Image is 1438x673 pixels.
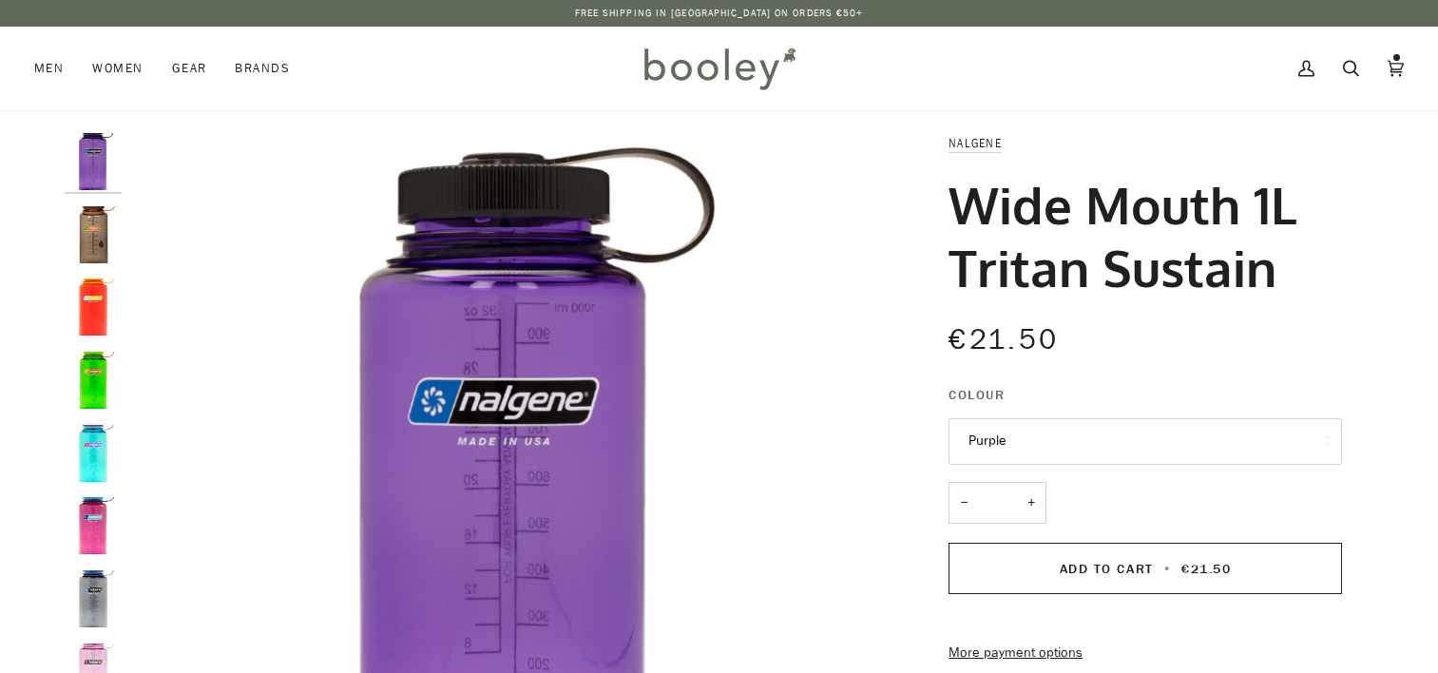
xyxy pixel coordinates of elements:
a: Men [34,27,78,110]
input: Quantity [949,482,1046,525]
span: Women [92,59,143,78]
span: Add to Cart [1060,560,1154,578]
span: Gear [172,59,207,78]
button: − [949,482,979,525]
span: • [1159,560,1177,578]
a: Gear [158,27,221,110]
img: Nalgene Wide Mouth 1L Tritan Sustain Surfer - Booley Galway [65,425,122,482]
img: Nalgene Wide Mouth 1L Tritan Sustain Melon Ball - Booley Galway [65,352,122,409]
img: Nalgene Wide Mouth 1L Tritan Sustain Woodsman - Booley Galway [65,206,122,263]
img: Nalgene Wide Mouth 1L Tritan Sustain Electric Magenda - Booley Galway [65,497,122,554]
a: Women [78,27,157,110]
button: Purple [949,418,1342,465]
h1: Wide Mouth 1L Tritan Sustain [949,173,1328,298]
img: Booley [636,41,802,96]
span: €21.50 [1181,560,1231,578]
span: €21.50 [949,320,1059,359]
span: Colour [949,385,1005,405]
p: Free Shipping in [GEOGRAPHIC_DATA] on Orders €50+ [575,6,864,21]
span: Brands [235,59,290,78]
a: More payment options [949,643,1342,663]
button: + [1016,482,1046,525]
span: Men [34,59,64,78]
button: Add to Cart • €21.50 [949,543,1342,594]
a: Nalgene [949,135,1002,151]
a: Brands [220,27,304,110]
img: Nalgene Wide Mouth 1L Tritan Sustain Purple - Booley Galway [65,133,122,190]
img: Nalgene Wide Mouth 1L Tritan Sustain Gray - Booley Galway [65,570,122,627]
img: Nalgene Wide Mouth 1L Tritan Sustain Pomegranate - Booley Galway [65,279,122,336]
